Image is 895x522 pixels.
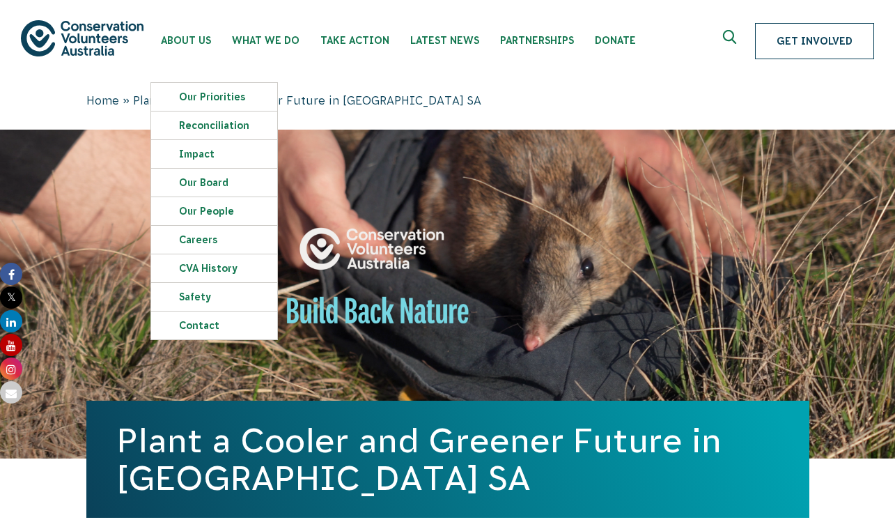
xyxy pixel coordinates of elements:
span: What We Do [232,35,299,46]
span: Take Action [320,35,389,46]
button: Expand search box Close search box [715,24,748,58]
span: Expand search box [723,30,740,52]
a: Home [86,94,119,107]
span: » [123,94,130,107]
a: Safety [151,283,277,311]
a: Our People [151,197,277,225]
span: Latest News [410,35,479,46]
span: Donate [595,35,636,46]
h1: Plant a Cooler and Greener Future in [GEOGRAPHIC_DATA] SA [117,422,779,497]
a: Impact [151,140,277,168]
a: Get Involved [755,23,874,59]
img: logo.svg [21,20,143,56]
a: Contact [151,312,277,339]
a: Our Priorities [151,83,277,111]
span: Plant a Cooler and Greener Future in [GEOGRAPHIC_DATA] SA [133,94,481,107]
a: Our Board [151,169,277,197]
span: Partnerships [500,35,574,46]
a: Careers [151,226,277,254]
a: Reconciliation [151,112,277,139]
a: CVA history [151,254,277,282]
span: About Us [161,35,211,46]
